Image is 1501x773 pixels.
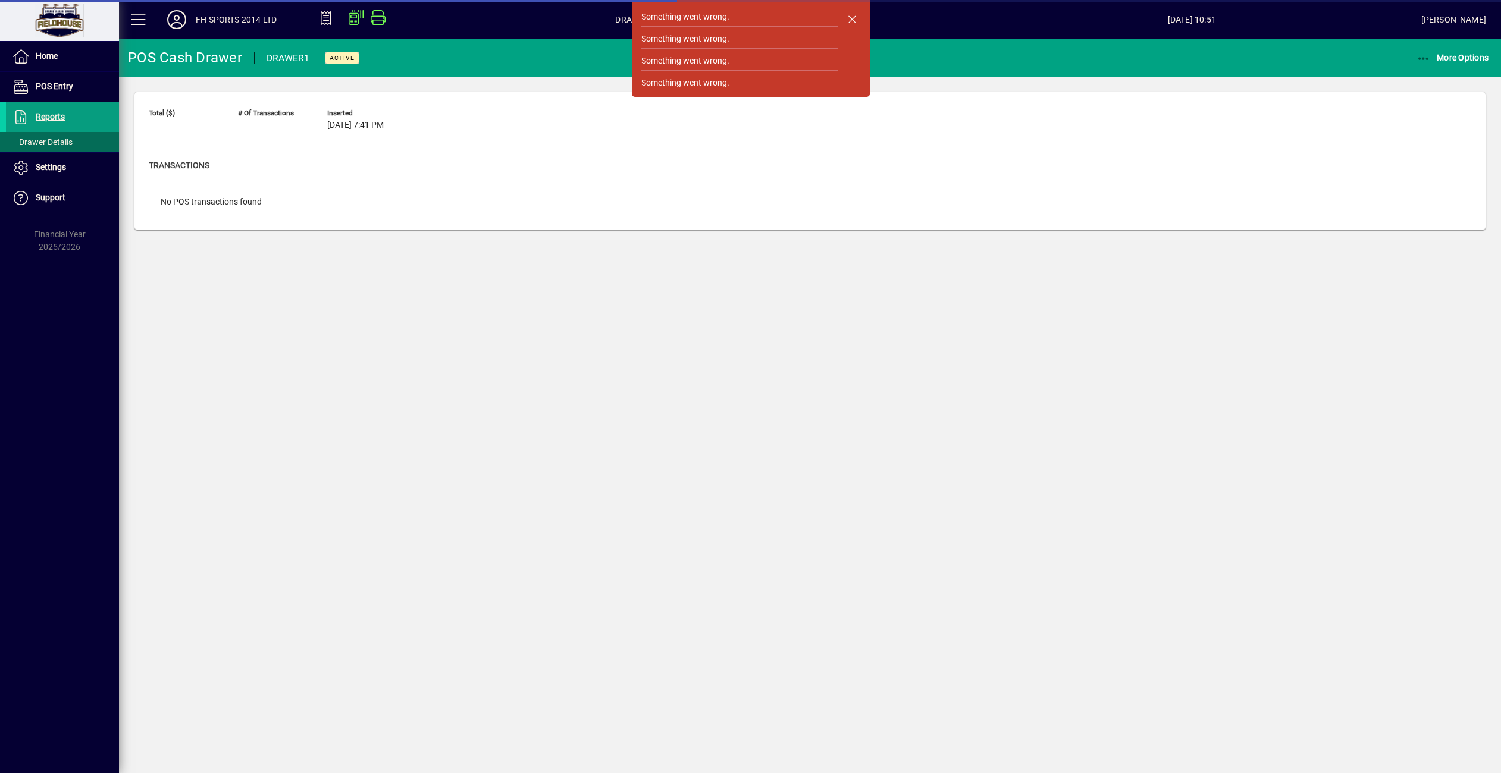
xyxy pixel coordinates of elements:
[36,162,66,172] span: Settings
[149,184,274,220] div: No POS transactions found
[36,193,65,202] span: Support
[149,121,151,130] span: -
[238,109,309,117] span: # of Transactions
[641,55,729,67] div: Something went wrong.
[196,10,277,29] div: FH SPORTS 2014 LTD
[149,161,209,170] span: Transactions
[1414,47,1492,68] button: More Options
[36,51,58,61] span: Home
[149,109,220,117] span: Total ($)
[6,132,119,152] a: Drawer Details
[327,109,399,117] span: Inserted
[963,10,1421,29] span: [DATE] 10:51
[36,81,73,91] span: POS Entry
[615,10,654,29] span: DRAWER1
[6,183,119,213] a: Support
[12,137,73,147] span: Drawer Details
[1421,10,1486,29] div: [PERSON_NAME]
[6,72,119,102] a: POS Entry
[1417,53,1489,62] span: More Options
[641,77,729,89] div: Something went wrong.
[267,49,310,68] div: DRAWER1
[641,33,729,45] div: Something went wrong.
[36,112,65,121] span: Reports
[327,121,384,130] span: [DATE] 7:41 PM
[6,42,119,71] a: Home
[128,48,242,67] div: POS Cash Drawer
[330,54,355,62] span: Active
[238,121,240,130] span: -
[158,9,196,30] button: Profile
[6,153,119,183] a: Settings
